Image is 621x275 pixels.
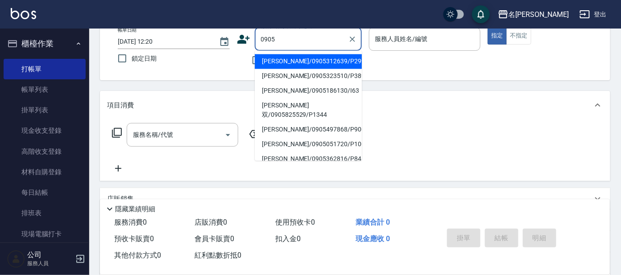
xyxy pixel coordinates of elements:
[114,218,147,226] span: 服務消費 0
[255,69,362,84] li: [PERSON_NAME]/0905323510/P389
[118,27,137,33] label: 帳單日期
[576,6,610,23] button: 登出
[214,31,235,53] button: Choose date, selected date is 2025-08-24
[346,33,359,45] button: Clear
[114,251,161,259] span: 其他付款方式 0
[4,100,86,120] a: 掛單列表
[494,5,572,24] button: 名[PERSON_NAME]
[4,79,86,100] a: 帳單列表
[4,224,86,244] a: 現場電腦打卡
[255,137,362,152] li: [PERSON_NAME]/0905051720/P1001
[4,162,86,182] a: 材料自購登錄
[132,54,157,63] span: 鎖定日期
[107,194,134,204] p: 店販銷售
[100,91,610,119] div: 項目消費
[509,9,569,20] div: 名[PERSON_NAME]
[255,84,362,99] li: [PERSON_NAME]/0905186130/I63
[195,234,235,243] span: 會員卡販賣 0
[255,123,362,137] li: [PERSON_NAME]/0905497868/P900
[4,141,86,162] a: 高階收支登錄
[356,234,390,243] span: 現金應收 0
[4,120,86,141] a: 現金收支登錄
[221,128,235,142] button: Open
[356,218,390,226] span: 業績合計 0
[4,32,86,55] button: 櫃檯作業
[118,34,210,49] input: YYYY/MM/DD hh:mm
[195,251,242,259] span: 紅利點數折抵 0
[11,8,36,19] img: Logo
[27,250,73,259] h5: 公司
[115,205,155,214] p: 隱藏業績明細
[255,54,362,69] li: [PERSON_NAME]/0905312639/P2997
[506,27,531,45] button: 不指定
[275,218,315,226] span: 使用預收卡 0
[4,203,86,223] a: 排班表
[255,152,362,167] li: [PERSON_NAME]/0905362816/P846
[195,218,228,226] span: 店販消費 0
[275,234,301,243] span: 扣入金 0
[472,5,490,23] button: save
[27,259,73,267] p: 服務人員
[107,101,134,110] p: 項目消費
[100,188,610,209] div: 店販銷售
[255,99,362,123] li: [PERSON_NAME]双/0905825529/P1344
[4,59,86,79] a: 打帳單
[488,27,507,45] button: 指定
[7,250,25,268] img: Person
[4,182,86,203] a: 每日結帳
[114,234,154,243] span: 預收卡販賣 0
